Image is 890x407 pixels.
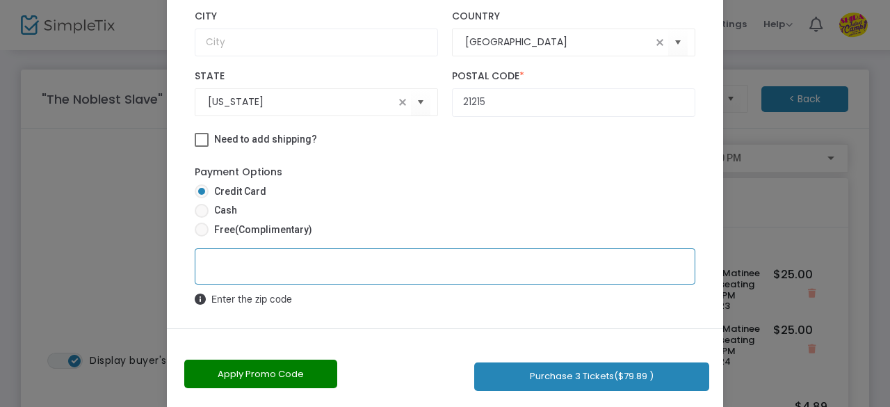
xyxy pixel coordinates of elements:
button: Select [411,88,430,117]
span: (Complimentary) [235,224,312,235]
label: Payment Options [195,165,282,179]
input: Postal Code [452,88,695,117]
input: Select Country [465,35,652,49]
label: City [195,10,438,23]
input: City [195,29,438,57]
label: Country [452,10,695,23]
span: clear [652,34,668,51]
span: Free [209,223,312,237]
iframe: Secure Credit Card Form [195,249,695,317]
span: clear [394,94,411,111]
span: Need to add shipping? [214,134,317,145]
button: Select [668,28,688,56]
span: Enter the zip code [195,292,695,307]
button: Apply Promo Code [184,360,337,388]
span: Cash [209,203,237,218]
label: Postal Code [452,70,695,83]
label: State [195,70,438,83]
input: Select State [208,95,394,109]
button: Purchase 3 Tickets($79.89 ) [474,362,709,391]
span: Credit Card [209,184,266,199]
